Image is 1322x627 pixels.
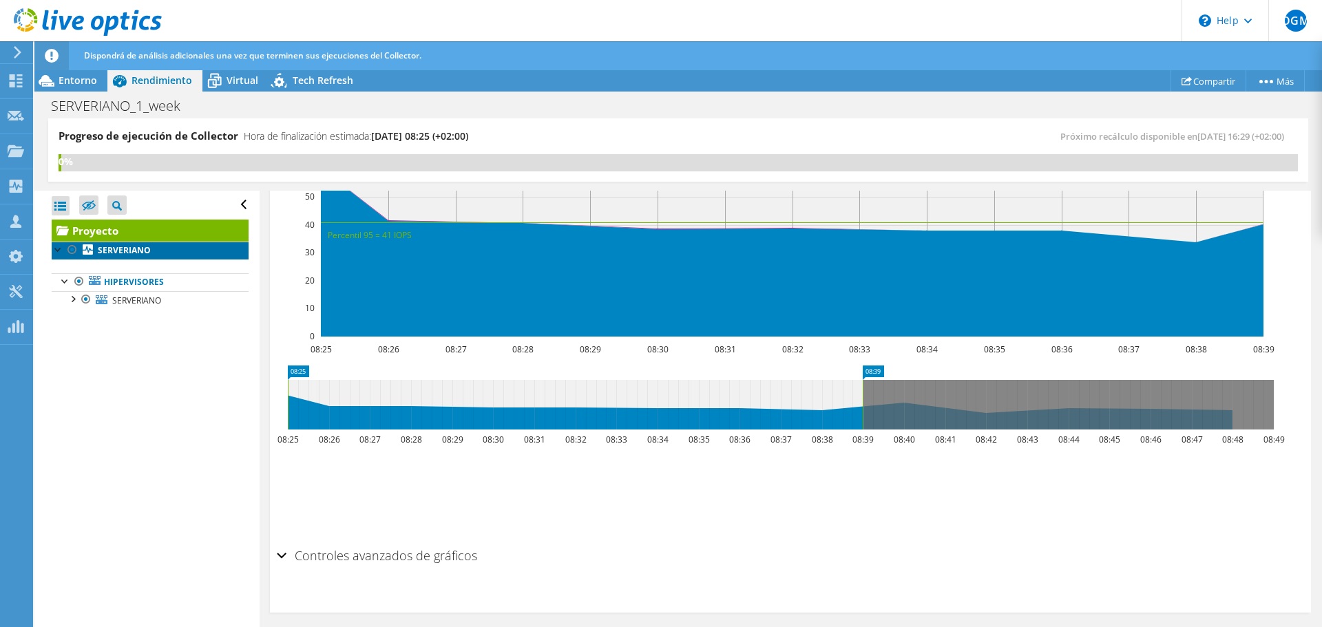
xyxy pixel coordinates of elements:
h1: SERVERIANO_1_week [45,98,202,114]
text: 08:25 [277,434,299,445]
text: 08:33 [849,343,870,355]
span: OGM [1285,10,1307,32]
text: 08:26 [378,343,399,355]
span: Dispondrá de análisis adicionales una vez que terminen sus ejecuciones del Collector. [84,50,421,61]
text: 08:29 [442,434,463,445]
text: 08:36 [729,434,751,445]
text: 08:29 [580,343,601,355]
span: [DATE] 16:29 (+02:00) [1197,130,1284,142]
text: 08:35 [984,343,1005,355]
text: 08:35 [689,434,710,445]
text: 08:48 [1222,434,1244,445]
span: [DATE] 08:25 (+02:00) [371,129,468,142]
text: 10 [305,302,315,314]
a: Proyecto [52,220,249,242]
text: 08:26 [319,434,340,445]
div: 0% [59,154,61,169]
text: 08:27 [445,343,467,355]
text: 08:30 [647,343,669,355]
text: 08:39 [852,434,874,445]
text: 08:34 [647,434,669,445]
h4: Hora de finalización estimada: [244,129,468,144]
a: Compartir [1171,70,1246,92]
text: 08:36 [1051,343,1073,355]
text: 40 [305,219,315,231]
text: 08:42 [976,434,997,445]
text: 08:27 [359,434,381,445]
text: 08:37 [1118,343,1140,355]
text: 0 [310,330,315,342]
h2: Controles avanzados de gráficos [277,542,477,569]
text: 08:33 [606,434,627,445]
text: 50 [305,191,315,202]
text: 08:25 [311,343,332,355]
text: 08:34 [916,343,938,355]
text: 20 [305,275,315,286]
text: 08:39 [1253,343,1274,355]
text: 08:47 [1182,434,1203,445]
text: Percentil 95 = 41 IOPS [328,229,412,241]
text: 08:32 [782,343,804,355]
text: 08:46 [1140,434,1162,445]
svg: \n [1199,14,1211,27]
span: Próximo recálculo disponible en [1060,130,1291,142]
text: 08:28 [401,434,422,445]
b: SERVERIANO [98,244,151,256]
text: 08:38 [812,434,833,445]
text: 08:37 [770,434,792,445]
a: Hipervisores [52,273,249,291]
span: Tech Refresh [293,74,353,87]
span: Rendimiento [132,74,192,87]
text: 08:30 [483,434,504,445]
span: SERVERIANO [112,295,161,306]
span: Entorno [59,74,97,87]
text: 08:43 [1017,434,1038,445]
a: Más [1246,70,1305,92]
text: 08:31 [715,343,736,355]
text: 08:45 [1099,434,1120,445]
text: 08:32 [565,434,587,445]
text: 08:38 [1186,343,1207,355]
text: 08:31 [524,434,545,445]
text: 08:28 [512,343,534,355]
text: 08:40 [894,434,915,445]
text: 30 [305,246,315,258]
text: 08:41 [935,434,956,445]
a: SERVERIANO [52,291,249,309]
text: 08:49 [1263,434,1285,445]
span: Virtual [227,74,258,87]
a: SERVERIANO [52,242,249,259]
text: 08:44 [1058,434,1080,445]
